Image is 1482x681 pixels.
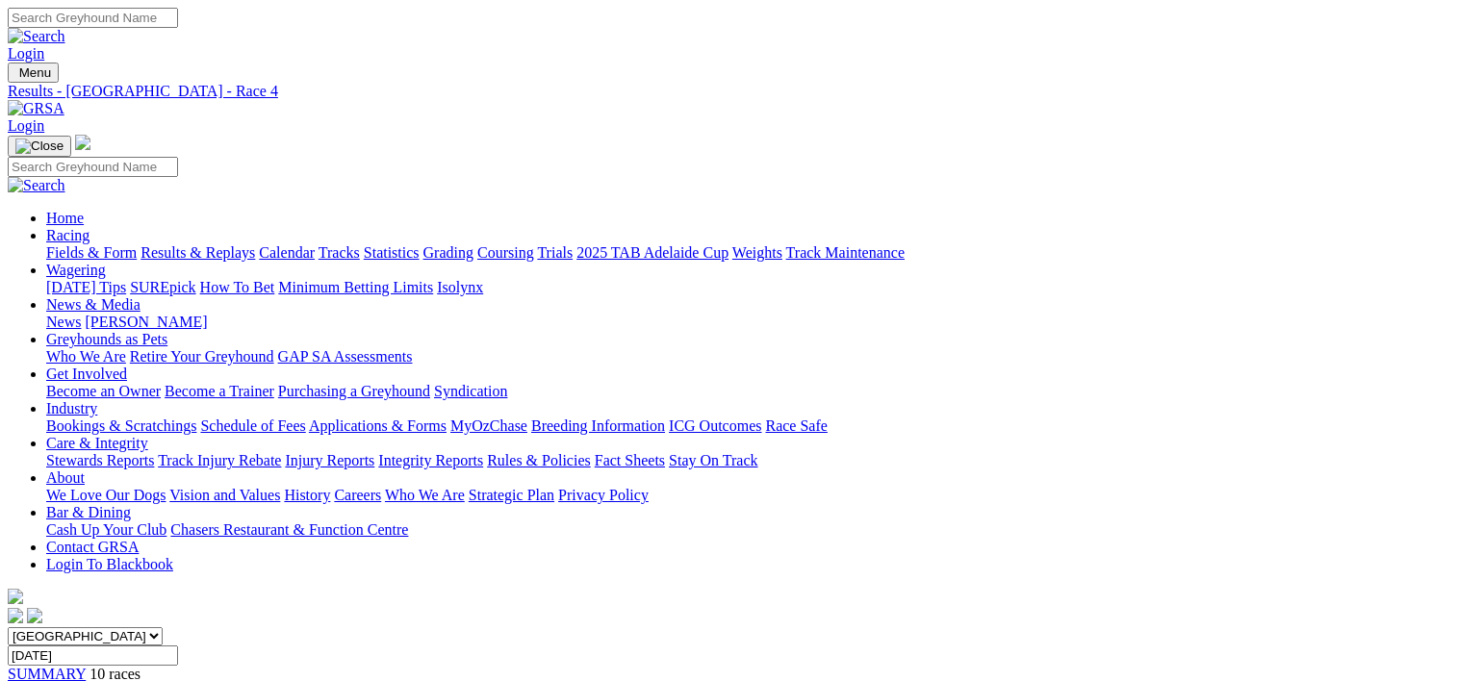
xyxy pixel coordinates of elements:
[278,279,433,295] a: Minimum Betting Limits
[378,452,483,468] a: Integrity Reports
[46,521,166,538] a: Cash Up Your Club
[46,383,161,399] a: Become an Owner
[531,417,665,434] a: Breeding Information
[437,279,483,295] a: Isolynx
[423,244,473,261] a: Grading
[165,383,274,399] a: Become a Trainer
[169,487,280,503] a: Vision and Values
[8,8,178,28] input: Search
[364,244,420,261] a: Statistics
[309,417,447,434] a: Applications & Forms
[8,28,65,45] img: Search
[46,539,139,555] a: Contact GRSA
[46,296,141,313] a: News & Media
[15,139,64,154] img: Close
[130,279,195,295] a: SUREpick
[46,383,1460,400] div: Get Involved
[732,244,782,261] a: Weights
[46,469,85,486] a: About
[8,136,71,157] button: Toggle navigation
[278,383,430,399] a: Purchasing a Greyhound
[46,314,1460,331] div: News & Media
[284,487,330,503] a: History
[46,400,97,416] a: Industry
[669,417,761,434] a: ICG Outcomes
[19,65,51,80] span: Menu
[46,279,1460,296] div: Wagering
[477,244,534,261] a: Coursing
[46,210,84,226] a: Home
[46,348,1460,366] div: Greyhounds as Pets
[334,487,381,503] a: Careers
[46,452,154,468] a: Stewards Reports
[46,227,89,243] a: Racing
[85,314,207,330] a: [PERSON_NAME]
[8,100,64,117] img: GRSA
[46,331,167,347] a: Greyhounds as Pets
[8,589,23,604] img: logo-grsa-white.png
[46,417,196,434] a: Bookings & Scratchings
[27,608,42,623] img: twitter.svg
[75,135,90,150] img: logo-grsa-white.png
[765,417,827,434] a: Race Safe
[46,314,81,330] a: News
[158,452,281,468] a: Track Injury Rebate
[46,348,126,365] a: Who We Are
[319,244,360,261] a: Tracks
[669,452,757,468] a: Stay On Track
[434,383,507,399] a: Syndication
[46,521,1460,539] div: Bar & Dining
[259,244,315,261] a: Calendar
[46,435,148,451] a: Care & Integrity
[278,348,413,365] a: GAP SA Assessments
[46,556,173,572] a: Login To Blackbook
[8,608,23,623] img: facebook.svg
[8,177,65,194] img: Search
[8,83,1460,100] a: Results - [GEOGRAPHIC_DATA] - Race 4
[141,244,255,261] a: Results & Replays
[786,244,905,261] a: Track Maintenance
[8,45,44,62] a: Login
[46,244,137,261] a: Fields & Form
[8,63,59,83] button: Toggle navigation
[46,487,166,503] a: We Love Our Dogs
[8,117,44,134] a: Login
[46,452,1460,469] div: Care & Integrity
[576,244,728,261] a: 2025 TAB Adelaide Cup
[46,244,1460,262] div: Racing
[285,452,374,468] a: Injury Reports
[170,521,408,538] a: Chasers Restaurant & Function Centre
[8,157,178,177] input: Search
[595,452,665,468] a: Fact Sheets
[469,487,554,503] a: Strategic Plan
[130,348,274,365] a: Retire Your Greyhound
[8,645,178,666] input: Select date
[385,487,465,503] a: Who We Are
[450,417,527,434] a: MyOzChase
[200,279,275,295] a: How To Bet
[46,504,131,520] a: Bar & Dining
[487,452,591,468] a: Rules & Policies
[46,262,106,278] a: Wagering
[537,244,573,261] a: Trials
[200,417,305,434] a: Schedule of Fees
[46,417,1460,435] div: Industry
[558,487,649,503] a: Privacy Policy
[46,279,126,295] a: [DATE] Tips
[46,487,1460,504] div: About
[46,366,127,382] a: Get Involved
